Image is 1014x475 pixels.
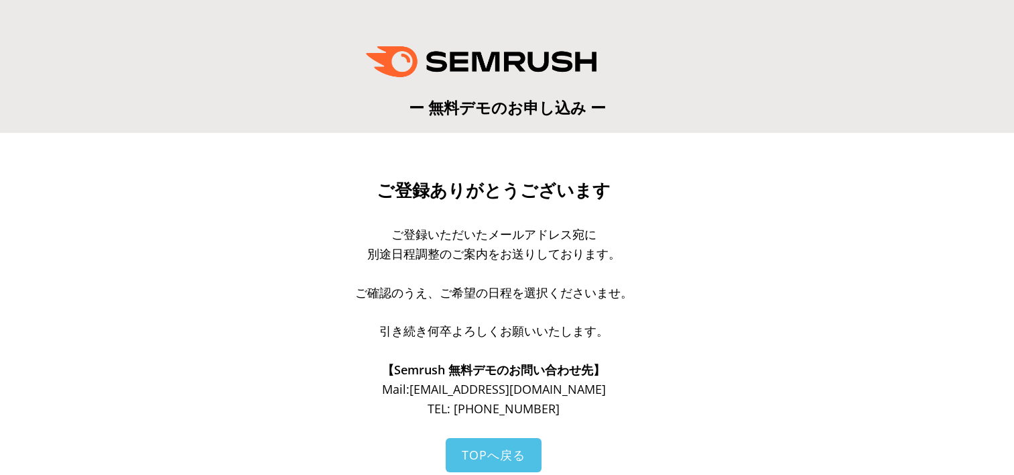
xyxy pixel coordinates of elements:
[367,246,621,262] span: 別途日程調整のご案内をお送りしております。
[391,226,596,242] span: ご登録いただいたメールアドレス宛に
[428,401,560,417] span: TEL: [PHONE_NUMBER]
[462,447,525,463] span: TOPへ戻る
[409,97,606,118] span: ー 無料デモのお申し込み ー
[382,381,606,397] span: Mail: [EMAIL_ADDRESS][DOMAIN_NAME]
[355,284,633,301] span: ご確認のうえ、ご希望の日程を選択くださいませ。
[382,362,605,378] span: 【Semrush 無料デモのお問い合わせ先】
[379,323,609,339] span: 引き続き何卒よろしくお願いいたします。
[446,438,542,472] a: TOPへ戻る
[377,180,611,201] span: ご登録ありがとうございます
